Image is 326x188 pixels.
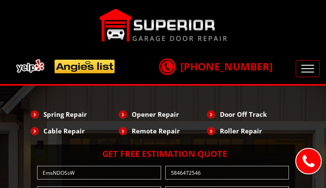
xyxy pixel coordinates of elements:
input: Name [37,166,161,179]
img: call.png [156,56,178,77]
li: Roller Repair [207,124,295,138]
li: Opener Repair [119,107,207,121]
li: Cable Repair [31,124,119,138]
input: Phone [165,166,289,179]
li: Door Off Track [207,107,295,121]
img: add.png [13,56,118,77]
li: Remote Repair [119,124,207,138]
img: Superior.png [99,9,227,42]
li: Spring Repair [31,107,119,121]
button: Toggle navigation [296,60,320,77]
h2: Get Free Estimation Quote [35,149,291,159]
a: [PHONE_NUMBER] [159,59,273,73]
